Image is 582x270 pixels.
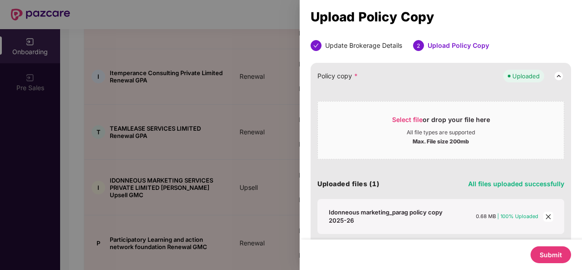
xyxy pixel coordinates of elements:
[497,213,538,219] span: | 100% Uploaded
[476,213,496,219] span: 0.68 MB
[317,179,379,188] h4: Uploaded files (1)
[428,40,489,51] div: Upload Policy Copy
[325,40,402,51] div: Update Brokerage Details
[413,136,469,145] div: Max. File size 200mb
[311,12,571,22] div: Upload Policy Copy
[392,115,490,129] div: or drop your file here
[531,246,571,263] button: Submit
[512,71,540,81] div: Uploaded
[417,42,420,49] span: 2
[392,116,423,123] span: Select file
[468,180,564,188] span: All files uploaded successfully
[407,129,475,136] div: All file types are supported
[318,108,564,152] span: Select fileor drop your file hereAll file types are supportedMax. File size 200mb
[313,43,319,48] span: check
[553,71,564,82] img: svg+xml;base64,PHN2ZyB3aWR0aD0iMjQiIGhlaWdodD0iMjQiIHZpZXdCb3g9IjAgMCAyNCAyNCIgZmlsbD0ibm9uZSIgeG...
[329,208,444,224] div: Idonneous marketing_parag policy copy 2025-26
[317,71,358,81] span: Policy copy
[543,212,553,222] span: close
